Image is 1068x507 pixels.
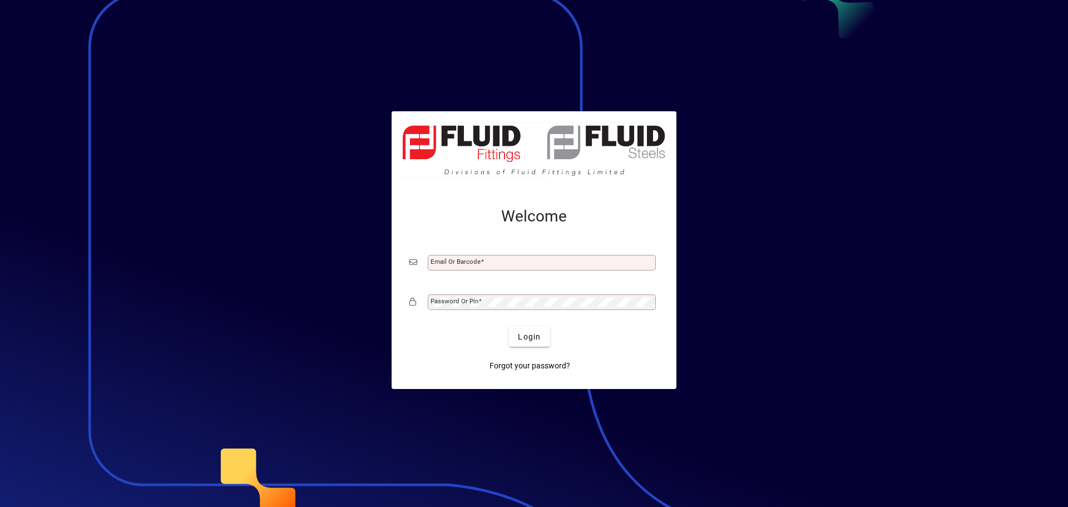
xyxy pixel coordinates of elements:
button: Login [509,327,550,347]
a: Forgot your password? [485,356,575,376]
span: Forgot your password? [489,360,570,372]
h2: Welcome [409,207,659,226]
mat-label: Password or Pin [431,297,478,305]
span: Login [518,331,541,343]
mat-label: Email or Barcode [431,258,481,265]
